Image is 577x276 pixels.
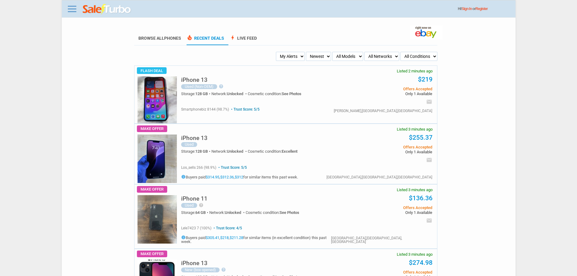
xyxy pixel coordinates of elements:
span: smartphonebiz 8144 (98.7%) [181,107,229,111]
span: Make Offer [137,125,167,132]
div: Storage: [181,149,211,153]
a: iPhone 13 [181,78,207,83]
span: See Photos [280,210,299,215]
img: s-l225.jpg [138,76,177,123]
span: 128 GB [195,91,208,96]
div: [PERSON_NAME],[GEOGRAPHIC_DATA],[GEOGRAPHIC_DATA] [334,109,432,113]
span: See Photos [282,91,301,96]
a: local_fire_departmentRecent Deals [187,36,224,45]
span: lele7423 7 (100%) [181,226,211,230]
span: Listed 2 minutes ago [397,69,433,73]
a: iPhone 13 [181,136,207,141]
span: Offers Accepted [341,87,432,91]
i: help [219,84,224,89]
h5: iPhone 11 [181,196,207,201]
div: Network: [211,92,248,96]
a: boltLive Feed [230,36,257,45]
i: help [199,203,204,208]
a: Register [476,7,488,11]
i: help [221,267,226,272]
a: $314.95 [206,175,219,179]
a: $218 [220,235,229,240]
div: Used (Non-OEM) [181,84,217,89]
div: Network: [209,211,246,214]
span: Phones [164,36,181,41]
span: Unlocked [227,91,243,96]
i: email [426,218,432,224]
img: saleturbo.com - Online Deals and Discount Coupons [83,4,131,15]
a: $211.28 [230,235,243,240]
span: Unlocked [227,149,243,154]
img: s-l225.jpg [138,195,177,244]
span: Make Offer [137,251,167,257]
a: $312 [235,175,243,179]
div: Cosmetic condition: [246,211,299,214]
div: [GEOGRAPHIC_DATA],[GEOGRAPHIC_DATA],[GEOGRAPHIC_DATA] [331,236,432,244]
a: $219 [418,76,433,83]
a: $255.37 [409,134,433,141]
a: Sign In [462,7,472,11]
h5: iPhone 13 [181,77,207,83]
span: local_fire_department [187,35,193,41]
i: email [426,157,432,163]
span: Excellent [282,149,297,154]
img: s-l225.jpg [138,135,177,183]
div: Used [181,203,197,208]
span: Only 1 Available [341,211,432,214]
h5: Buyers paid , , for similar items this past week. [181,175,298,179]
span: Flash Deal [137,67,167,74]
span: bolt [230,35,236,41]
span: Offers Accepted [341,270,432,274]
span: Offers Accepted [341,206,432,210]
span: Only 1 Available [341,92,432,96]
span: Hi! [458,7,462,11]
span: Trust Score: 4/5 [212,226,242,230]
h5: iPhone 13 [181,135,207,141]
span: or [473,7,488,11]
i: info [181,175,186,179]
a: $312.36 [220,175,234,179]
span: Trust Score: 5/5 [230,107,260,111]
a: $136.36 [409,195,433,202]
h5: Buyers paid , , for similar items (in excellent condition) this past week. [181,235,331,244]
div: New (box opened) [181,268,220,272]
div: Network: [211,149,248,153]
div: Cosmetic condition: [248,92,301,96]
div: Storage: [181,92,211,96]
span: Make Offer [137,186,167,193]
h5: iPhone 13 [181,260,207,266]
span: 64 GB [195,210,206,215]
span: 128 GB [195,149,208,154]
span: Listed 3 minutes ago [397,188,433,192]
a: $274.98 [409,259,433,266]
div: Storage: [181,211,209,214]
span: Trust Score: 5/5 [217,165,247,170]
a: iPhone 13 [181,261,207,266]
div: Cosmetic condition: [248,149,297,153]
span: Only 1 Available [341,150,432,154]
span: Offers Accepted [341,145,432,149]
a: iPhone 11 [181,197,207,201]
i: email [426,99,432,105]
span: los_sells 266 (98.9%) [181,165,216,170]
i: info [181,235,186,240]
div: [GEOGRAPHIC_DATA],[GEOGRAPHIC_DATA],[GEOGRAPHIC_DATA] [327,175,432,179]
a: Browse AllPhones [138,36,181,41]
span: Listed 3 minutes ago [397,127,433,131]
span: Listed 3 minutes ago [397,252,433,256]
a: $305.41 [206,235,219,240]
div: Used [181,142,197,147]
span: Unlocked [225,210,241,215]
